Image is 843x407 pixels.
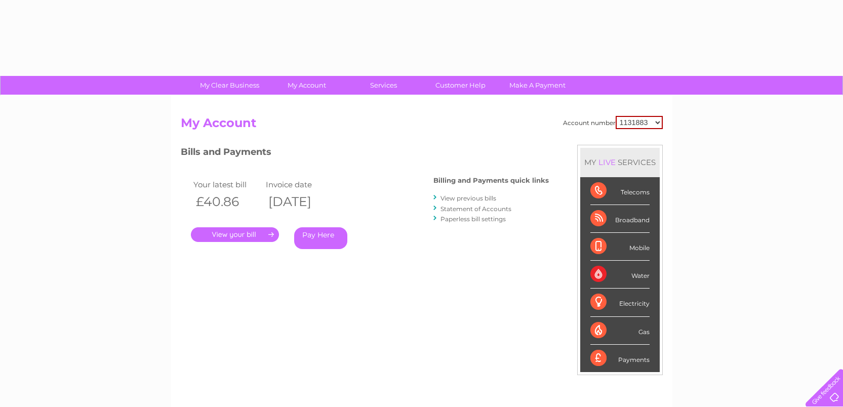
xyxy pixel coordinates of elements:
td: Invoice date [263,178,336,191]
a: Customer Help [419,76,502,95]
a: Pay Here [294,227,347,249]
a: Paperless bill settings [440,215,506,223]
div: Water [590,261,650,289]
div: Broadband [590,205,650,233]
a: . [191,227,279,242]
a: Make A Payment [496,76,579,95]
div: Electricity [590,289,650,316]
div: Payments [590,345,650,372]
th: £40.86 [191,191,264,212]
a: My Clear Business [188,76,271,95]
h4: Billing and Payments quick links [433,177,549,184]
div: Gas [590,317,650,345]
td: Your latest bill [191,178,264,191]
a: My Account [265,76,348,95]
a: Services [342,76,425,95]
h2: My Account [181,116,663,135]
div: Telecoms [590,177,650,205]
h3: Bills and Payments [181,145,549,162]
th: [DATE] [263,191,336,212]
div: MY SERVICES [580,148,660,177]
div: Account number [563,116,663,129]
div: Mobile [590,233,650,261]
div: LIVE [596,157,618,167]
a: View previous bills [440,194,496,202]
a: Statement of Accounts [440,205,511,213]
